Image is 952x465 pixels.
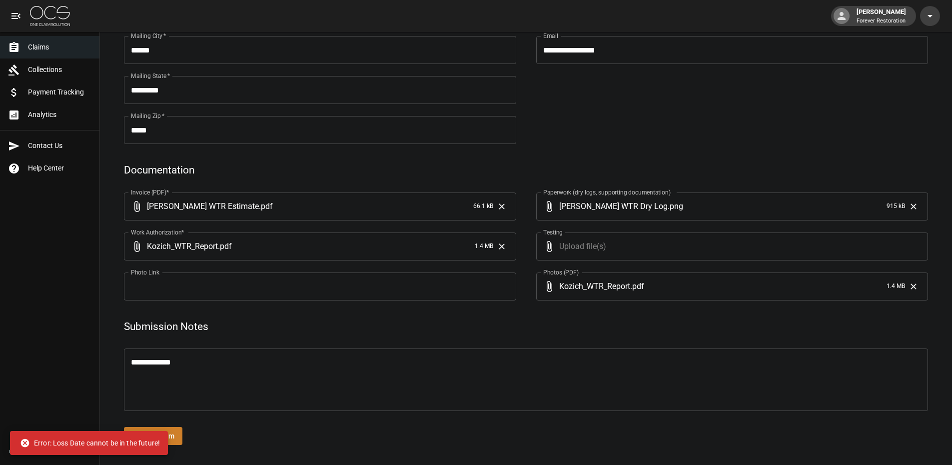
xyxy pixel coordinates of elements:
button: Submit Claim [124,427,182,445]
label: Mailing Zip [131,111,165,120]
label: Testing [543,228,563,236]
label: Email [543,31,558,40]
p: Forever Restoration [857,17,906,25]
label: Invoice (PDF)* [131,188,169,196]
span: 915 kB [887,201,905,211]
button: Clear [494,199,509,214]
span: . png [668,200,683,212]
div: [PERSON_NAME] [853,7,910,25]
span: 1.4 MB [887,281,905,291]
span: Kozich_WTR_Report [147,240,218,252]
span: . pdf [218,240,232,252]
div: © 2025 One Claim Solution [9,446,90,456]
span: Contact Us [28,140,91,151]
button: open drawer [6,6,26,26]
span: Help Center [28,163,91,173]
label: Mailing State [131,71,170,80]
button: Clear [494,239,509,254]
span: 1.4 MB [475,241,493,251]
span: Kozich_WTR_Report [559,280,630,292]
span: Upload file(s) [559,232,902,260]
span: Collections [28,64,91,75]
label: Paperwork (dry logs, supporting documentation) [543,188,671,196]
label: Photo Link [131,268,159,276]
span: . pdf [259,200,273,212]
span: [PERSON_NAME] WTR Estimate [147,200,259,212]
span: 66.1 kB [473,201,493,211]
button: Clear [906,199,921,214]
span: Claims [28,42,91,52]
span: [PERSON_NAME] WTR Dry Log [559,200,668,212]
label: Work Authorization* [131,228,184,236]
label: Photos (PDF) [543,268,579,276]
span: . pdf [630,280,644,292]
span: Analytics [28,109,91,120]
span: Payment Tracking [28,87,91,97]
button: Clear [906,279,921,294]
img: ocs-logo-white-transparent.png [30,6,70,26]
label: Mailing City [131,31,166,40]
div: Error: Loss Date cannot be in the future! [20,434,160,452]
